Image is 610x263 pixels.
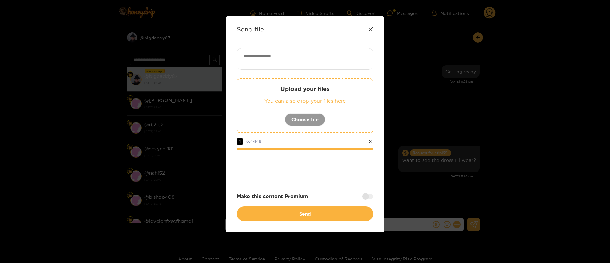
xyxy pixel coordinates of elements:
[250,85,360,93] p: Upload your files
[246,139,261,143] span: 0.44 MB
[237,138,243,145] span: 1
[237,25,264,33] strong: Send file
[237,206,373,221] button: Send
[285,113,325,126] button: Choose file
[237,193,308,200] strong: Make this content Premium
[250,97,360,105] p: You can also drop your files here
